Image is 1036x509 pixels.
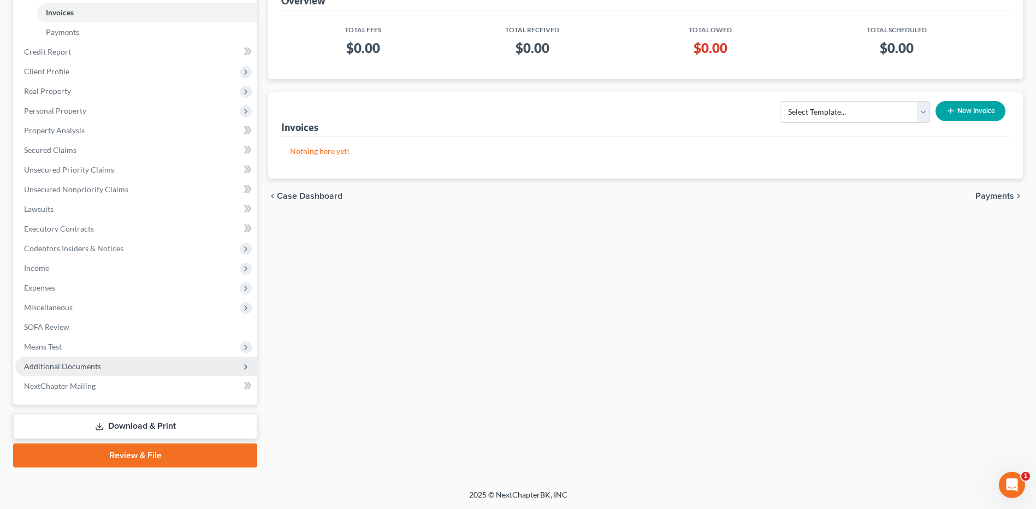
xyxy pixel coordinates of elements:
span: Personal Property [24,106,86,115]
span: Payments [46,27,79,37]
a: Property Analysis [15,121,257,140]
button: chevron_left Case Dashboard [268,192,342,200]
iframe: Intercom live chat [999,472,1025,498]
h3: $0.00 [801,39,992,57]
span: SOFA Review [24,322,69,332]
a: Unsecured Nonpriority Claims [15,180,257,199]
a: Unsecured Priority Claims [15,160,257,180]
h3: $0.00 [445,39,620,57]
span: Property Analysis [24,126,85,135]
th: Total Fees [290,19,436,35]
span: Payments [975,192,1014,200]
th: Total Scheduled [792,19,1001,35]
i: chevron_right [1014,192,1023,200]
a: Secured Claims [15,140,257,160]
span: Client Profile [24,67,69,76]
span: Additional Documents [24,362,101,371]
a: Review & File [13,443,257,467]
span: Lawsuits [24,204,54,214]
a: Payments [37,22,257,42]
a: Download & Print [13,413,257,439]
span: Credit Report [24,47,71,56]
span: Invoices [46,8,74,17]
div: 2025 © NextChapterBK, INC [207,489,830,509]
i: chevron_left [268,192,277,200]
a: Credit Report [15,42,257,62]
button: Payments chevron_right [975,192,1023,200]
span: Income [24,263,49,273]
th: Total Received [436,19,629,35]
button: New Invoice [936,101,1005,121]
span: Codebtors Insiders & Notices [24,244,123,253]
span: Unsecured Priority Claims [24,165,114,174]
a: Lawsuits [15,199,257,219]
span: NextChapter Mailing [24,381,96,390]
p: Nothing here yet! [290,146,1001,157]
a: Invoices [37,3,257,22]
h3: $0.00 [299,39,427,57]
span: Real Property [24,86,71,96]
span: Means Test [24,342,62,351]
span: Secured Claims [24,145,76,155]
a: SOFA Review [15,317,257,337]
span: Expenses [24,283,55,292]
span: Unsecured Nonpriority Claims [24,185,128,194]
h3: $0.00 [637,39,783,57]
span: 1 [1021,472,1030,481]
span: Executory Contracts [24,224,94,233]
div: Invoices [281,121,318,134]
span: Miscellaneous [24,303,73,312]
span: Case Dashboard [277,192,342,200]
a: Executory Contracts [15,219,257,239]
a: NextChapter Mailing [15,376,257,396]
th: Total Owed [629,19,792,35]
